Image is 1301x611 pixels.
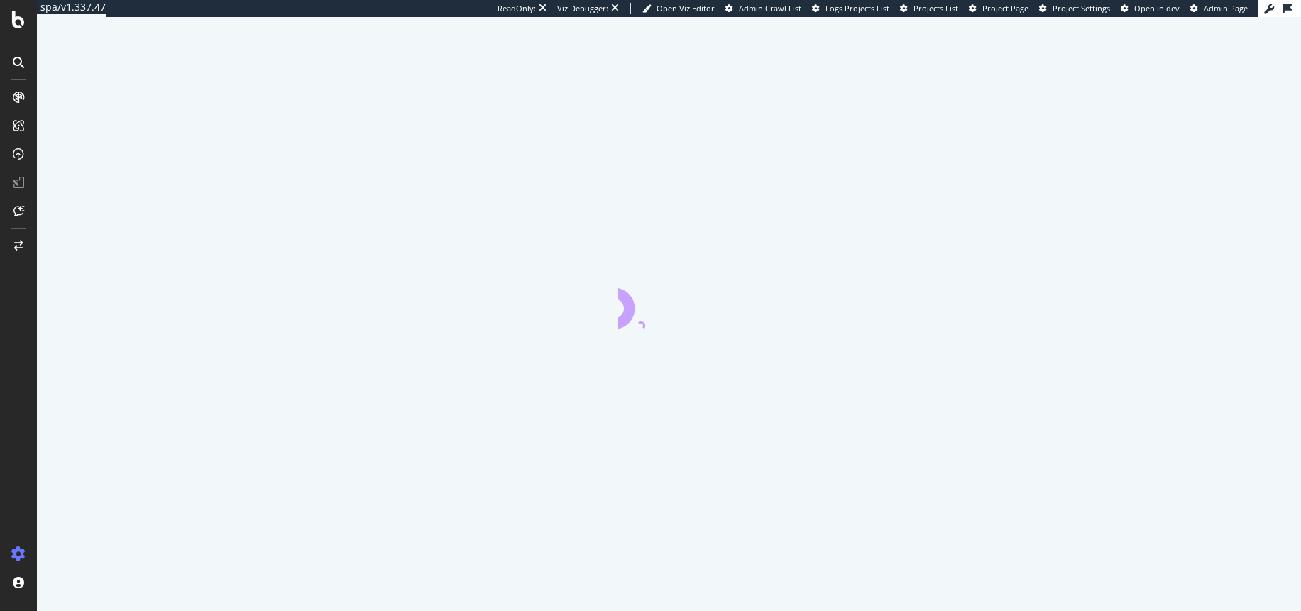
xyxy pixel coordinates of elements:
[1053,3,1110,13] span: Project Settings
[1039,3,1110,14] a: Project Settings
[913,3,958,13] span: Projects List
[642,3,715,14] a: Open Viz Editor
[739,3,801,13] span: Admin Crawl List
[1134,3,1180,13] span: Open in dev
[657,3,715,13] span: Open Viz Editor
[969,3,1028,14] a: Project Page
[982,3,1028,13] span: Project Page
[1190,3,1248,14] a: Admin Page
[725,3,801,14] a: Admin Crawl List
[618,277,720,329] div: animation
[498,3,536,14] div: ReadOnly:
[812,3,889,14] a: Logs Projects List
[825,3,889,13] span: Logs Projects List
[557,3,608,14] div: Viz Debugger:
[900,3,958,14] a: Projects List
[1204,3,1248,13] span: Admin Page
[1121,3,1180,14] a: Open in dev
